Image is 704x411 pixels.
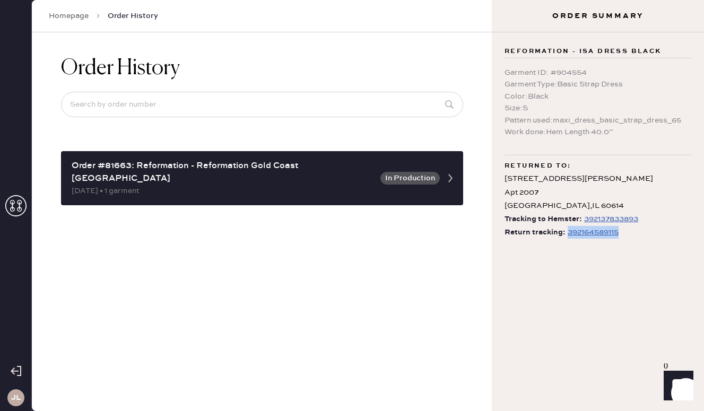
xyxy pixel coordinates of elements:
[568,226,619,239] div: https://www.fedex.com/apps/fedextrack/?tracknumbers=392164589115&cntry_code=US
[61,92,463,117] input: Search by order number
[11,394,21,401] h3: JL
[505,67,691,78] div: Garment ID : # 904554
[505,115,691,126] div: Pattern used : maxi_dress_basic_strap_dress_65
[380,172,440,185] button: In Production
[72,160,374,185] div: Order #81663: Reformation - Reformation Gold Coast [GEOGRAPHIC_DATA]
[582,213,638,226] a: 392137833893
[505,78,691,90] div: Garment Type : Basic Strap Dress
[61,56,180,81] h1: Order History
[505,126,691,138] div: Work done : Hem Length 40.0”
[49,11,89,21] a: Homepage
[505,102,691,114] div: Size : S
[566,226,619,239] a: 392164589115
[654,363,699,409] iframe: Front Chat
[492,11,704,21] h3: Order Summary
[72,185,374,197] div: [DATE] • 1 garment
[505,226,566,239] span: Return tracking:
[584,213,638,225] div: https://www.fedex.com/apps/fedextrack/?tracknumbers=392137833893&cntry_code=US
[505,91,691,102] div: Color : Black
[505,160,571,172] span: Returned to:
[505,213,582,226] span: Tracking to Hemster:
[108,11,158,21] span: Order History
[505,45,662,58] span: Reformation - Isa Dress Black
[505,172,691,213] div: [STREET_ADDRESS][PERSON_NAME] Apt 2007 [GEOGRAPHIC_DATA] , IL 60614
